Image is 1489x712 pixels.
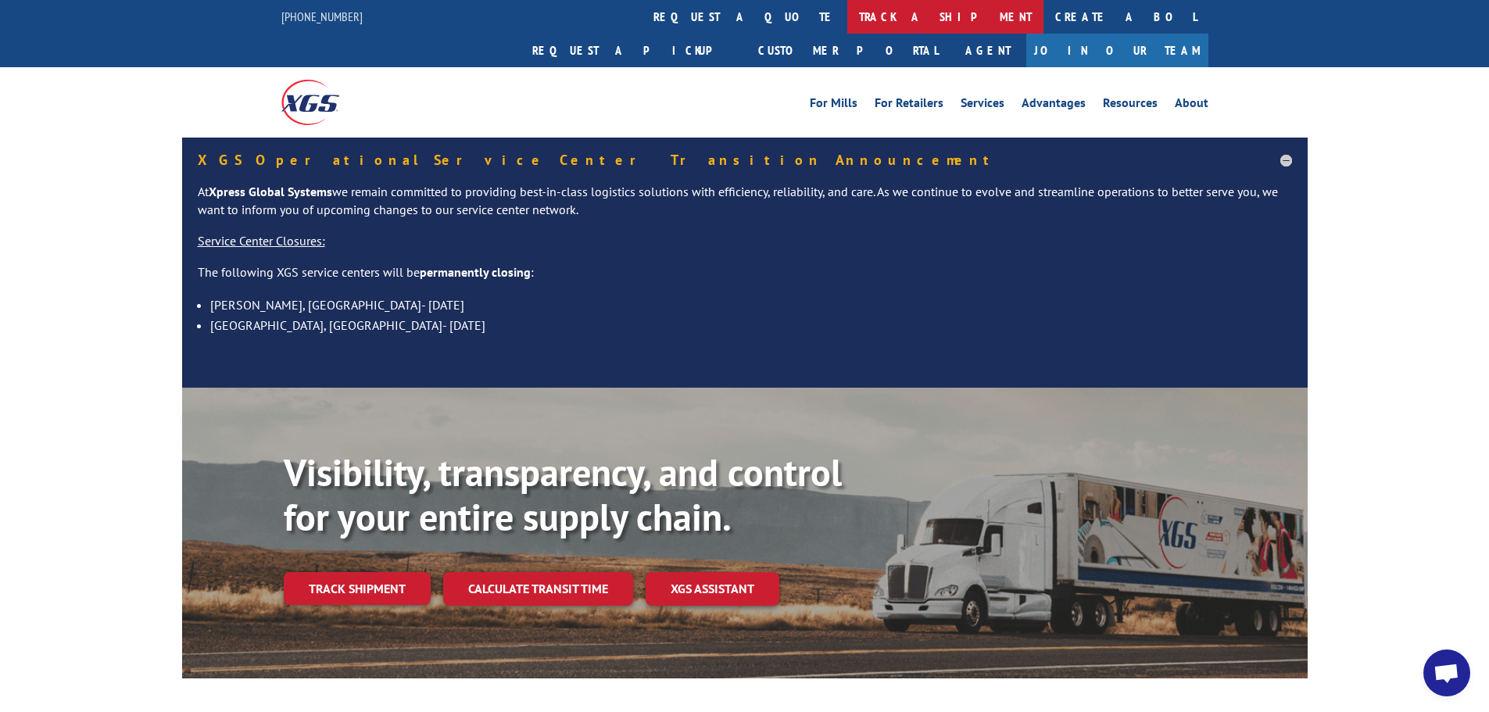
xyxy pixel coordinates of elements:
a: Services [961,97,1004,114]
a: Track shipment [284,572,431,605]
a: Agent [950,34,1026,67]
a: About [1175,97,1208,114]
a: Calculate transit time [443,572,633,606]
h5: XGS Operational Service Center Transition Announcement [198,153,1292,167]
a: Join Our Team [1026,34,1208,67]
p: At we remain committed to providing best-in-class logistics solutions with efficiency, reliabilit... [198,183,1292,233]
li: [GEOGRAPHIC_DATA], [GEOGRAPHIC_DATA]- [DATE] [210,315,1292,335]
strong: Xpress Global Systems [209,184,332,199]
a: Advantages [1022,97,1086,114]
li: [PERSON_NAME], [GEOGRAPHIC_DATA]- [DATE] [210,295,1292,315]
p: The following XGS service centers will be : [198,263,1292,295]
a: XGS ASSISTANT [646,572,779,606]
a: Open chat [1423,649,1470,696]
strong: permanently closing [420,264,531,280]
u: Service Center Closures: [198,233,325,249]
b: Visibility, transparency, and control for your entire supply chain. [284,448,842,542]
a: Request a pickup [521,34,746,67]
a: [PHONE_NUMBER] [281,9,363,24]
a: For Retailers [875,97,943,114]
a: For Mills [810,97,857,114]
a: Resources [1103,97,1158,114]
a: Customer Portal [746,34,950,67]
